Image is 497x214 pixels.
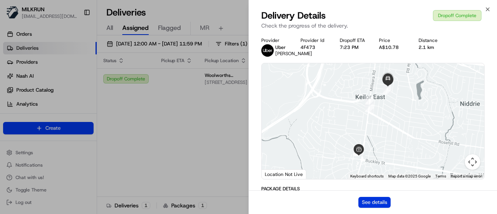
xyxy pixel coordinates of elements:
div: 1 [365,104,374,112]
div: 7:23 PM [340,44,367,50]
div: Location Not Live [262,169,306,179]
div: Price [379,37,406,43]
div: Distance [419,37,445,43]
div: Provider [261,37,288,43]
div: 6 [365,96,374,104]
div: Provider Id [301,37,327,43]
div: 7 [383,85,391,94]
div: 2.1 km [419,44,445,50]
button: Keyboard shortcuts [350,174,384,179]
p: Check the progress of the delivery. [261,22,485,30]
a: Terms [435,174,446,178]
span: Delivery Details [261,9,326,22]
button: 4F473 [301,44,315,50]
a: Open this area in Google Maps (opens a new window) [264,169,289,179]
span: [PERSON_NAME] [275,50,312,57]
img: uber-new-logo.jpeg [261,44,274,57]
div: Dropoff ETA [340,37,367,43]
button: See details [358,197,391,208]
button: Map camera controls [465,154,480,170]
div: Package Details [261,186,485,192]
span: Map data ©2025 Google [388,174,431,178]
span: Uber [275,44,286,50]
div: A$10.78 [379,44,406,50]
img: Google [264,169,289,179]
a: Report a map error [451,174,482,178]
